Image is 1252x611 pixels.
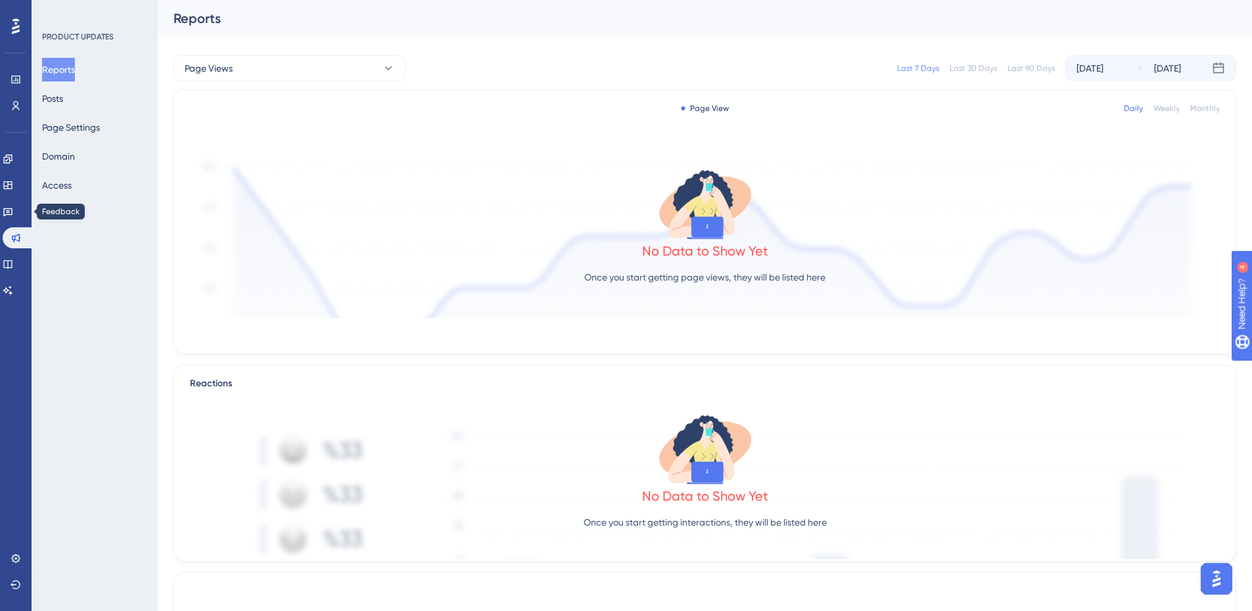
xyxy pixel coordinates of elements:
[31,3,82,19] span: Need Help?
[174,55,406,81] button: Page Views
[642,487,768,505] div: No Data to Show Yet
[1124,103,1143,114] div: Daily
[185,60,233,76] span: Page Views
[42,87,63,110] button: Posts
[681,103,729,114] div: Page View
[1008,63,1055,74] div: Last 90 Days
[1190,103,1220,114] div: Monthly
[1197,559,1236,599] iframe: UserGuiding AI Assistant Launcher
[42,58,75,81] button: Reports
[42,173,72,197] button: Access
[584,269,825,285] p: Once you start getting page views, they will be listed here
[42,116,100,139] button: Page Settings
[1153,103,1180,114] div: Weekly
[584,514,827,530] p: Once you start getting interactions, they will be listed here
[642,242,768,260] div: No Data to Show Yet
[1154,60,1181,76] div: [DATE]
[897,63,939,74] div: Last 7 Days
[174,9,1203,28] div: Reports
[42,145,75,168] button: Domain
[190,376,1220,392] div: Reactions
[950,63,997,74] div: Last 30 Days
[91,7,95,17] div: 4
[42,32,114,42] div: PRODUCT UPDATES
[1077,60,1103,76] div: [DATE]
